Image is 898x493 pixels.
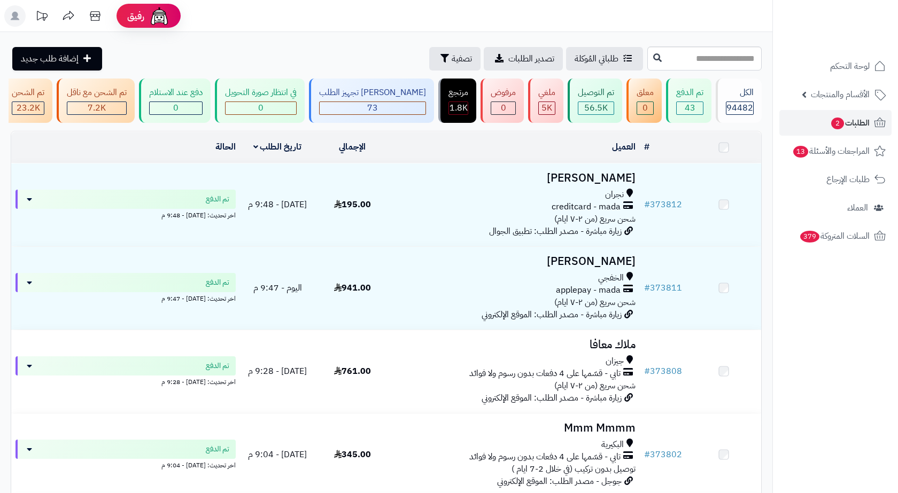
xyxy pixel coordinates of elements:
[367,101,378,114] span: 73
[127,10,144,22] span: رفيق
[484,47,563,71] a: تصدير الطلبات
[319,87,426,99] div: [PERSON_NAME] تجهيز الطلب
[394,422,636,434] h3: Mmm Mmmm
[491,102,515,114] div: 0
[793,146,809,158] span: 13
[429,47,481,71] button: تصفية
[779,138,892,164] a: المراجعات والأسئلة13
[149,5,170,27] img: ai-face.png
[677,102,703,114] div: 43
[512,463,636,475] span: توصيل بدون تركيب (في خلال 2-7 ايام )
[779,110,892,136] a: الطلبات2
[644,448,682,461] a: #373802
[501,101,506,114] span: 0
[88,101,106,114] span: 7.2K
[334,198,371,211] span: 195.00
[320,102,425,114] div: 73
[605,189,624,201] span: نجران
[664,79,714,123] a: تم الدفع 43
[830,59,870,74] span: لوحة التحكم
[226,102,296,114] div: 0
[552,201,621,213] span: creditcard - mada
[12,47,102,71] a: إضافة طلب جديد
[714,79,764,123] a: الكل94482
[334,448,371,461] span: 345.00
[12,87,44,99] div: تم الشحن
[726,101,753,114] span: 94482
[67,102,126,114] div: 7223
[526,79,566,123] a: ملغي 5K
[482,308,622,321] span: زيارة مباشرة - مصدر الطلب: الموقع الإلكتروني
[17,101,40,114] span: 23.2K
[449,102,468,114] div: 1807
[225,87,297,99] div: في انتظار صورة التحويل
[541,101,552,114] span: 5K
[452,52,472,65] span: تصفية
[539,102,555,114] div: 4957
[685,101,695,114] span: 43
[799,229,870,244] span: السلات المتروكة
[16,209,236,220] div: اخر تحديث: [DATE] - 9:48 م
[16,292,236,303] div: اخر تحديث: [DATE] - 9:47 م
[491,87,516,99] div: مرفوض
[826,172,870,187] span: طلبات الإرجاع
[598,272,624,284] span: الخفجي
[206,277,229,288] span: تم الدفع
[508,52,554,65] span: تصدير الطلبات
[566,79,624,123] a: تم التوصيل 56.5K
[478,79,526,123] a: مرفوض 0
[538,87,555,99] div: ملغي
[779,167,892,192] a: طلبات الإرجاع
[779,53,892,79] a: لوحة التحكم
[601,439,624,451] span: البكيرية
[644,198,650,211] span: #
[394,339,636,351] h3: ملاك معافا
[334,281,371,294] span: 941.00
[800,231,820,243] span: 379
[825,25,888,47] img: logo-2.png
[469,367,621,380] span: تابي - قسّمها على 4 دفعات بدون رسوم ولا فوائد
[566,47,643,71] a: طلباتي المُوكلة
[554,379,636,392] span: شحن سريع (من ٢-٧ ايام)
[28,5,55,29] a: تحديثات المنصة
[206,444,229,455] span: تم الدفع
[248,365,307,378] span: [DATE] - 9:28 م
[248,198,307,211] span: [DATE] - 9:48 م
[253,281,302,294] span: اليوم - 9:47 م
[55,79,137,123] a: تم الشحن مع ناقل 7.2K
[642,101,648,114] span: 0
[334,365,371,378] span: 761.00
[12,102,44,114] div: 23151
[644,365,650,378] span: #
[644,365,682,378] a: #373808
[612,140,636,153] a: العميل
[173,101,179,114] span: 0
[792,144,870,159] span: المراجعات والأسئلة
[213,79,307,123] a: في انتظار صورة التحويل 0
[482,392,622,404] span: زيارة مباشرة - مصدر الطلب: الموقع الإلكتروني
[489,225,622,238] span: زيارة مباشرة - مصدر الطلب: تطبيق الجوال
[847,200,868,215] span: العملاء
[554,296,636,309] span: شحن سريع (من ٢-٧ ايام)
[206,361,229,371] span: تم الدفع
[644,140,649,153] a: #
[258,101,264,114] span: 0
[578,102,614,114] div: 56508
[137,79,213,123] a: دفع عند الاستلام 0
[644,448,650,461] span: #
[779,195,892,221] a: العملاء
[339,140,366,153] a: الإجمالي
[448,87,468,99] div: مرتجع
[575,52,618,65] span: طلباتي المُوكلة
[637,102,653,114] div: 0
[584,101,608,114] span: 56.5K
[556,284,621,296] span: applepay - mada
[215,140,236,153] a: الحالة
[811,87,870,102] span: الأقسام والمنتجات
[149,87,203,99] div: دفع عند الاستلام
[606,355,624,367] span: جيزان
[469,451,621,463] span: تابي - قسّمها على 4 دفعات بدون رسوم ولا فوائد
[21,52,79,65] span: إضافة طلب جديد
[307,79,436,123] a: [PERSON_NAME] تجهيز الطلب 73
[67,87,127,99] div: تم الشحن مع ناقل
